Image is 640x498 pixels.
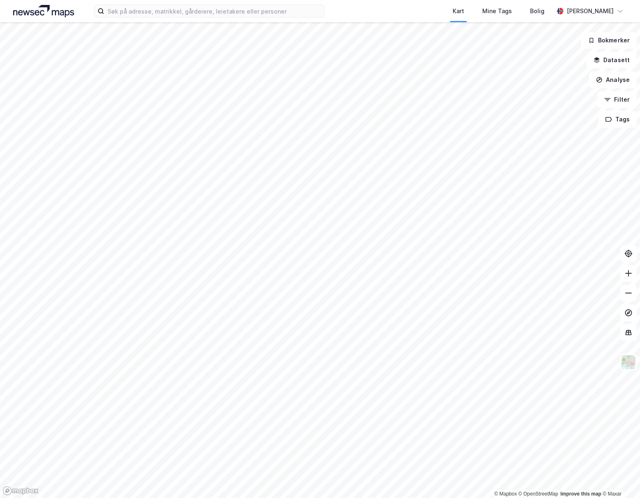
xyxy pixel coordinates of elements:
[482,6,512,16] div: Mine Tags
[530,6,544,16] div: Bolig
[589,72,637,88] button: Analyse
[581,32,637,49] button: Bokmerker
[453,6,464,16] div: Kart
[586,52,637,68] button: Datasett
[598,111,637,128] button: Tags
[567,6,614,16] div: [PERSON_NAME]
[599,458,640,498] div: Kontrollprogram for chat
[621,354,636,370] img: Z
[561,491,601,497] a: Improve this map
[597,91,637,108] button: Filter
[2,486,39,496] a: Mapbox homepage
[599,458,640,498] iframe: Chat Widget
[519,491,558,497] a: OpenStreetMap
[13,5,74,17] img: logo.a4113a55bc3d86da70a041830d287a7e.svg
[494,491,517,497] a: Mapbox
[104,5,324,17] input: Søk på adresse, matrikkel, gårdeiere, leietakere eller personer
